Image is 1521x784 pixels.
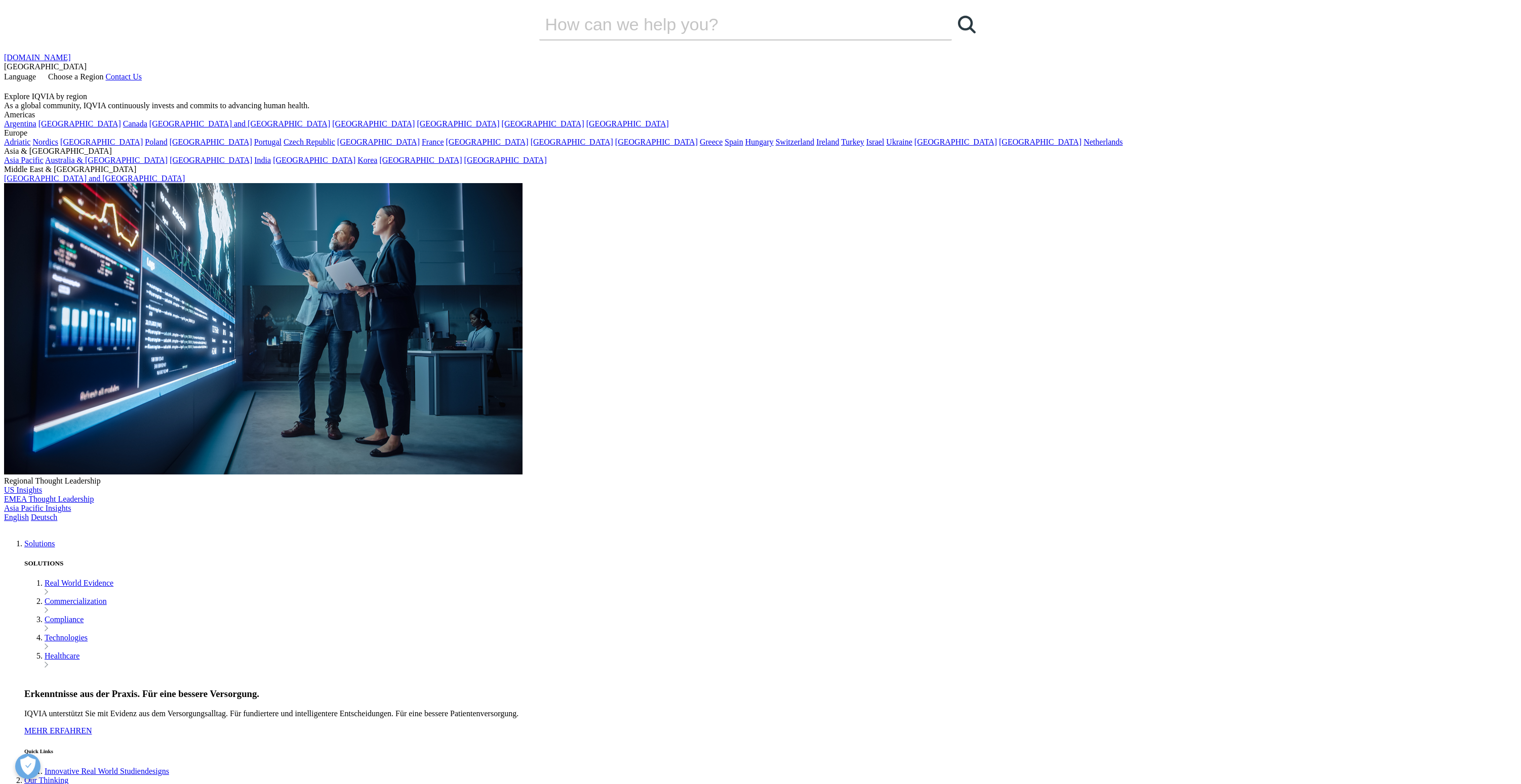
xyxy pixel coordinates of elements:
[958,16,976,33] svg: Search
[254,138,282,146] a: Portugal
[586,119,669,128] a: [GEOGRAPHIC_DATA]
[886,138,912,146] a: Ukraine
[725,138,743,146] a: Spain
[38,119,121,128] a: [GEOGRAPHIC_DATA]
[4,165,1517,174] div: Middle East & [GEOGRAPHIC_DATA]
[615,138,698,146] a: [GEOGRAPHIC_DATA]
[4,513,29,521] a: English
[24,748,518,754] h6: Quick Links
[841,138,864,146] a: Turkey
[4,72,36,81] span: Language
[254,156,271,164] a: India
[4,486,42,494] a: US Insights
[45,156,168,164] a: Australia & [GEOGRAPHIC_DATA]
[284,138,335,146] a: Czech Republic
[531,138,613,146] a: [GEOGRAPHIC_DATA]
[45,651,79,660] a: Healthcare
[337,138,420,146] a: [GEOGRAPHIC_DATA]
[31,513,57,521] a: Deutsch
[15,754,41,779] button: Präferenzen öffnen
[816,138,839,146] a: Ireland
[502,119,584,128] a: [GEOGRAPHIC_DATA]
[422,138,444,146] a: France
[332,119,415,128] a: [GEOGRAPHIC_DATA]
[24,539,55,548] a: Solutions
[700,138,723,146] a: Greece
[4,119,36,128] a: Argentina
[45,633,88,642] a: Technologies
[4,174,185,183] a: [GEOGRAPHIC_DATA] and [GEOGRAPHIC_DATA]
[464,156,547,164] a: [GEOGRAPHIC_DATA]
[357,156,377,164] a: Korea
[4,138,30,146] a: Adriatic
[1084,138,1123,146] a: Netherlands
[4,495,94,503] a: EMEA Thought Leadership
[4,504,71,512] a: Asia Pacific Insights
[4,110,1517,119] div: Americas
[145,138,167,146] a: Poland
[24,726,92,735] a: MEHR ERFAHREN
[105,72,142,81] a: Contact Us
[4,183,523,474] img: 2093_analyzing-data-using-big-screen-display-and-laptop.png
[170,138,252,146] a: [GEOGRAPHIC_DATA]
[4,476,1517,486] div: Regional Thought Leadership
[48,72,103,81] span: Choose a Region
[446,138,529,146] a: [GEOGRAPHIC_DATA]
[24,709,518,718] p: IQVIA unterstützt Sie mit Evidenz aus dem Versorgungsalltag. Für fundiertere und intelligentere E...
[417,119,499,128] a: [GEOGRAPHIC_DATA]
[4,147,1517,156] div: Asia & [GEOGRAPHIC_DATA]
[123,119,147,128] a: Canada
[4,156,44,164] a: Asia Pacific
[745,138,774,146] a: Hungary
[914,138,997,146] a: [GEOGRAPHIC_DATA]
[45,597,107,605] a: Commercialization
[45,615,84,624] a: Compliance
[4,128,1517,138] div: Europe
[149,119,330,128] a: [GEOGRAPHIC_DATA] and [GEOGRAPHIC_DATA]
[24,559,1517,568] h5: SOLUTIONS
[60,138,143,146] a: [GEOGRAPHIC_DATA]
[45,579,113,587] a: Real World Evidence
[32,138,58,146] a: Nordics
[952,9,982,39] a: Suchen
[24,688,518,700] h3: Erkenntnisse aus der Praxis. Für eine bessere Versorgung.
[4,62,1517,71] div: [GEOGRAPHIC_DATA]
[999,138,1082,146] a: [GEOGRAPHIC_DATA]
[776,138,814,146] a: Switzerland
[379,156,462,164] a: [GEOGRAPHIC_DATA]
[273,156,355,164] a: [GEOGRAPHIC_DATA]
[539,9,923,39] input: Suchen
[170,156,252,164] a: [GEOGRAPHIC_DATA]
[866,138,885,146] a: Israel
[45,767,169,775] a: Innovative Real World Studiendesigns
[4,53,71,62] a: [DOMAIN_NAME]
[4,101,1517,110] div: As a global community, IQVIA continuously invests and commits to advancing human health.
[4,92,1517,101] div: Explore IQVIA by region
